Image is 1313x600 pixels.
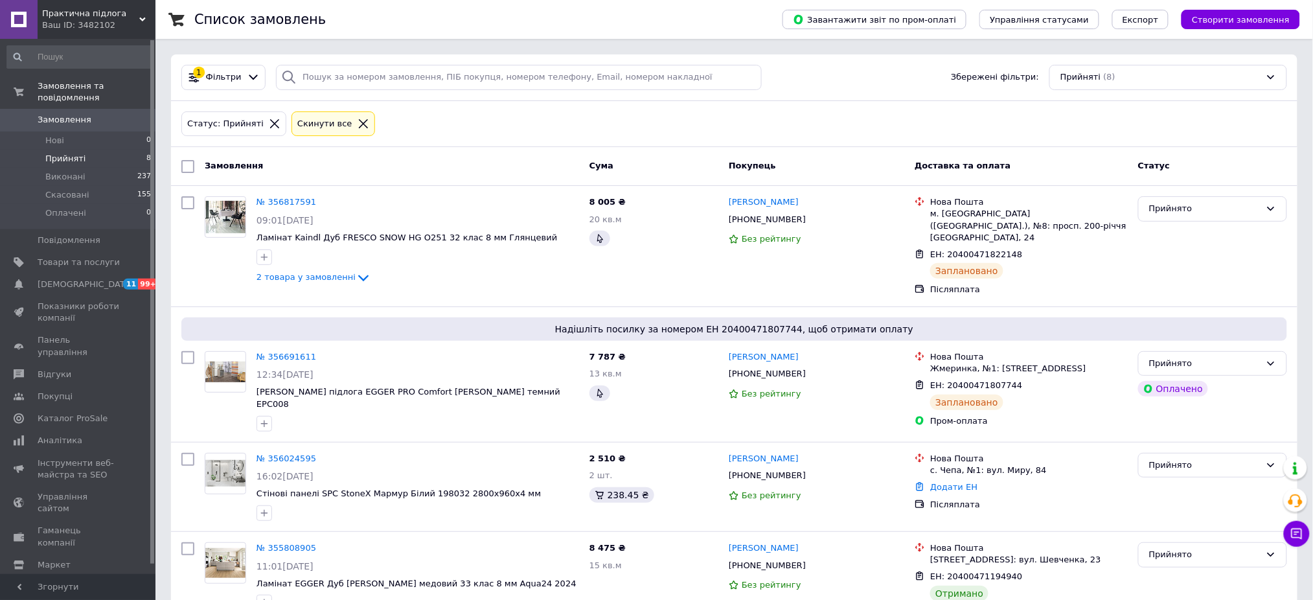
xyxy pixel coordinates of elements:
[729,453,799,465] a: [PERSON_NAME]
[38,235,100,246] span: Повідомлення
[205,161,263,170] span: Замовлення
[793,14,956,25] span: Завантажити звіт по пром-оплаті
[45,135,64,146] span: Нові
[589,454,626,463] span: 2 510 ₴
[42,8,139,19] span: Практична підлога
[979,10,1099,29] button: Управління статусами
[205,351,246,393] a: Фото товару
[589,560,622,570] span: 15 кв.м
[257,369,314,380] span: 12:34[DATE]
[205,460,245,487] img: Фото товару
[1060,71,1101,84] span: Прийняті
[726,211,808,228] div: [PHONE_NUMBER]
[38,491,120,514] span: Управління сайтом
[930,284,1128,295] div: Післяплата
[782,10,966,29] button: Завантажити звіт по пром-оплаті
[205,453,246,494] a: Фото товару
[1169,14,1300,24] a: Створити замовлення
[205,548,245,579] img: Фото товару
[742,234,801,244] span: Без рейтингу
[137,171,151,183] span: 237
[1149,202,1261,216] div: Прийнято
[45,153,86,165] span: Прийняті
[257,454,316,463] a: № 356024595
[729,161,776,170] span: Покупець
[137,189,151,201] span: 155
[729,351,799,363] a: [PERSON_NAME]
[257,387,560,409] a: [PERSON_NAME] підлога EGGER PRO Comfort [PERSON_NAME] темний EPC008
[257,272,371,282] a: 2 товара у замовленні
[1284,521,1310,547] button: Чат з покупцем
[38,279,133,290] span: [DEMOGRAPHIC_DATA]
[257,272,356,282] span: 2 товара у замовленні
[951,71,1039,84] span: Збережені фільтри:
[38,413,108,424] span: Каталог ProSale
[726,365,808,382] div: [PHONE_NUMBER]
[930,263,1003,279] div: Заплановано
[930,499,1128,511] div: Післяплата
[187,323,1282,336] span: Надішліть посилку за номером ЕН 20400471807744, щоб отримати оплату
[1138,161,1170,170] span: Статус
[42,19,155,31] div: Ваш ID: 3482102
[38,559,71,571] span: Маркет
[146,153,151,165] span: 8
[930,208,1128,244] div: м. [GEOGRAPHIC_DATA] ([GEOGRAPHIC_DATA].), №8: просп. 200-річчя [GEOGRAPHIC_DATA], 24
[1149,459,1261,472] div: Прийнято
[257,215,314,225] span: 09:01[DATE]
[206,71,242,84] span: Фільтри
[257,197,316,207] a: № 356817591
[930,249,1022,259] span: ЕН: 20400471822148
[45,207,86,219] span: Оплачені
[930,363,1128,375] div: Жмеринка, №1: [STREET_ADDRESS]
[205,201,245,233] img: Фото товару
[257,561,314,571] span: 11:01[DATE]
[930,482,977,492] a: Додати ЕН
[589,197,626,207] span: 8 005 ₴
[729,196,799,209] a: [PERSON_NAME]
[930,196,1128,208] div: Нова Пошта
[38,334,120,358] span: Панель управління
[1182,10,1300,29] button: Створити замовлення
[930,453,1128,465] div: Нова Пошта
[915,161,1010,170] span: Доставка та оплата
[930,395,1003,410] div: Заплановано
[257,543,316,553] a: № 355808905
[1138,381,1208,397] div: Оплачено
[38,80,155,104] span: Замовлення та повідомлення
[146,207,151,219] span: 0
[1192,15,1290,25] span: Створити замовлення
[257,233,557,242] a: Ламінат Kaindl Дуб FRESCO SNOW HG O251 32 клас 8 мм Глянцевий
[123,279,138,290] span: 11
[1149,357,1261,371] div: Прийнято
[38,435,82,446] span: Аналітика
[146,135,151,146] span: 0
[930,351,1128,363] div: Нова Пошта
[45,171,86,183] span: Виконані
[930,415,1128,427] div: Пром-оплата
[930,554,1128,566] div: [STREET_ADDRESS]: вул. Шевченка, 23
[589,214,622,224] span: 20 кв.м
[205,196,246,238] a: Фото товару
[38,114,91,126] span: Замовлення
[729,542,799,555] a: [PERSON_NAME]
[1149,548,1261,562] div: Прийнято
[205,362,245,382] img: Фото товару
[589,487,654,503] div: 238.45 ₴
[1112,10,1169,29] button: Експорт
[742,490,801,500] span: Без рейтингу
[589,543,626,553] span: 8 475 ₴
[257,489,541,498] span: Стінові панелі SPC StoneX Мармур Білий 198032 2800x960x4 мм
[205,542,246,584] a: Фото товару
[38,301,120,324] span: Показники роботи компанії
[257,352,316,362] a: № 356691611
[1123,15,1159,25] span: Експорт
[257,579,577,588] a: Ламінат EGGER Дуб [PERSON_NAME] медовий 33 клас 8 мм Aqua24 2024
[38,369,71,380] span: Відгуки
[726,557,808,574] div: [PHONE_NUMBER]
[194,12,326,27] h1: Список замовлень
[589,369,622,378] span: 13 кв.м
[589,470,613,480] span: 2 шт.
